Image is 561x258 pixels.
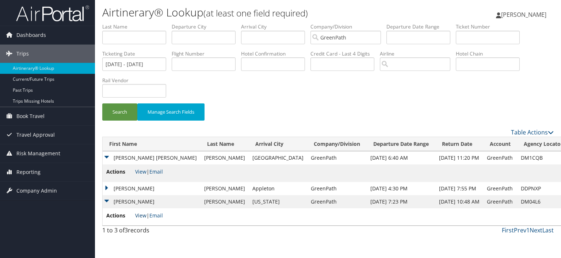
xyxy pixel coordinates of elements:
span: 3 [125,226,128,234]
th: Company/Division [307,137,367,151]
button: Search [102,103,137,121]
span: | [135,212,163,219]
label: Departure City [172,23,241,30]
label: Airline [380,50,456,57]
td: GreenPath [483,195,517,208]
span: Dashboards [16,26,46,44]
td: [DATE] 6:40 AM [367,151,435,164]
td: [DATE] 7:55 PM [435,182,483,195]
label: Hotel Confirmation [241,50,310,57]
a: Next [530,226,542,234]
td: [GEOGRAPHIC_DATA] [249,151,307,164]
td: [DATE] 4:30 PM [367,182,435,195]
th: Last Name: activate to sort column ascending [201,137,249,151]
td: [DATE] 11:20 PM [435,151,483,164]
span: Reporting [16,163,41,181]
td: [PERSON_NAME] [PERSON_NAME] [103,151,201,164]
label: Rail Vendor [102,77,172,84]
label: Last Name [102,23,172,30]
th: Arrival City: activate to sort column ascending [249,137,307,151]
label: Ticket Number [456,23,525,30]
td: [DATE] 7:23 PM [367,195,435,208]
td: GreenPath [483,182,517,195]
button: Manage Search Fields [137,103,205,121]
div: 1 to 3 of records [102,226,207,238]
td: GreenPath [307,195,367,208]
a: 1 [526,226,530,234]
a: [PERSON_NAME] [496,4,554,26]
td: [PERSON_NAME] [103,182,201,195]
th: Account: activate to sort column ascending [483,137,517,151]
td: [PERSON_NAME] [201,151,249,164]
td: [PERSON_NAME] [201,182,249,195]
small: (at least one field required) [203,7,308,19]
td: [PERSON_NAME] [103,195,201,208]
span: Risk Management [16,144,60,163]
span: Book Travel [16,107,45,125]
a: Table Actions [511,128,554,136]
a: View [135,212,146,219]
img: airportal-logo.png [16,5,89,22]
label: Arrival City [241,23,310,30]
a: Prev [514,226,526,234]
a: First [502,226,514,234]
a: Email [149,168,163,175]
td: Appleton [249,182,307,195]
label: Credit Card - Last 4 Digits [310,50,380,57]
label: Hotel Chain [456,50,525,57]
label: Company/Division [310,23,386,30]
th: Departure Date Range: activate to sort column ascending [367,137,435,151]
label: Departure Date Range [386,23,456,30]
span: Actions [106,168,134,176]
span: Trips [16,45,29,63]
td: [US_STATE] [249,195,307,208]
label: Flight Number [172,50,241,57]
span: [PERSON_NAME] [501,11,546,19]
h1: Airtinerary® Lookup [102,5,403,20]
span: | [135,168,163,175]
td: GreenPath [307,182,367,195]
span: Actions [106,212,134,220]
a: View [135,168,146,175]
td: [PERSON_NAME] [201,195,249,208]
span: Company Admin [16,182,57,200]
td: GreenPath [483,151,517,164]
a: Email [149,212,163,219]
td: GreenPath [307,151,367,164]
span: Travel Approval [16,126,55,144]
a: Last [542,226,554,234]
th: Return Date: activate to sort column ascending [435,137,483,151]
td: [DATE] 10:48 AM [435,195,483,208]
label: Ticketing Date [102,50,172,57]
th: First Name: activate to sort column ascending [103,137,201,151]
